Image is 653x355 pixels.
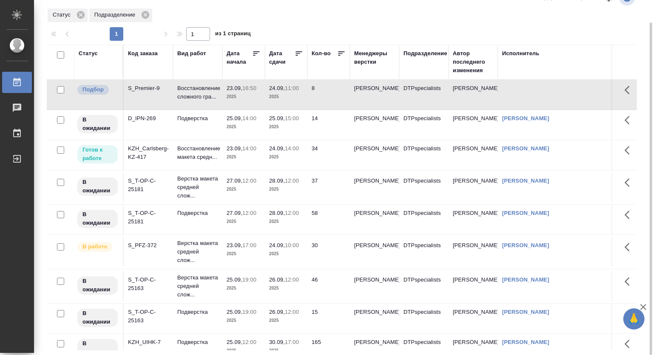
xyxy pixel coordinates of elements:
p: 24.09, [269,242,285,248]
a: [PERSON_NAME] [502,276,549,283]
p: 26.09, [269,276,285,283]
p: 12:00 [285,177,299,184]
p: 16:50 [242,85,256,91]
p: 28.09, [269,177,285,184]
p: В ожидании [82,210,113,227]
p: 2025 [269,123,303,131]
td: 15 [307,304,350,333]
p: [PERSON_NAME] [354,338,395,347]
p: В ожидании [82,309,113,326]
p: 2025 [227,217,261,226]
p: 12:00 [285,210,299,216]
div: Исполнитель [502,49,539,58]
td: 58 [307,205,350,234]
div: Вид работ [177,49,206,58]
td: DTPspecialists [399,237,449,267]
td: DTPspecialists [399,205,449,234]
div: Менеджеры верстки [354,49,395,66]
td: [PERSON_NAME] [449,205,498,234]
div: Кол-во [312,49,331,58]
p: Восстановление сложного гра... [177,84,218,101]
p: 25.09, [227,276,242,283]
p: 2025 [227,347,261,355]
button: Здесь прячутся важные кнопки [619,140,640,161]
div: S_T-OP-C-25163 [128,276,169,293]
td: DTPspecialists [399,140,449,170]
p: 25.09, [269,115,285,121]
p: 2025 [269,284,303,293]
td: 37 [307,172,350,202]
p: В ожидании [82,116,113,132]
p: 12:00 [285,309,299,315]
p: 14:00 [285,145,299,152]
p: 12:00 [285,276,299,283]
div: KZH_Carlsberg-KZ-417 [128,144,169,161]
p: 25.09, [227,339,242,345]
p: 25.09, [227,115,242,121]
a: [PERSON_NAME] [502,210,549,216]
p: 27.09, [227,177,242,184]
p: 23.09, [227,85,242,91]
p: 2025 [227,250,261,258]
a: [PERSON_NAME] [502,115,549,121]
div: S_T-OP-C-25181 [128,177,169,194]
p: 2025 [227,316,261,325]
td: DTPspecialists [399,271,449,301]
button: Здесь прячутся важные кнопки [619,334,640,354]
p: 2025 [227,93,261,101]
p: Подбор [82,85,104,94]
p: 14:00 [242,145,256,152]
p: [PERSON_NAME] [354,84,395,93]
p: 11:00 [285,85,299,91]
div: S_T-OP-C-25181 [128,209,169,226]
div: Исполнитель может приступить к работе [77,144,119,164]
p: [PERSON_NAME] [354,144,395,153]
p: Подверстка [177,308,218,316]
div: Исполнитель назначен, приступать к работе пока рано [77,114,119,134]
a: [PERSON_NAME] [502,309,549,315]
div: Дата сдачи [269,49,295,66]
span: 🙏 [627,310,641,328]
button: Здесь прячутся важные кнопки [619,110,640,130]
div: Автор последнего изменения [453,49,494,75]
p: 2025 [269,217,303,226]
div: S_T-OP-C-25163 [128,308,169,325]
td: DTPspecialists [399,80,449,110]
td: 34 [307,140,350,170]
div: Код заказа [128,49,158,58]
p: Подверстка [177,338,218,347]
p: [PERSON_NAME] [354,276,395,284]
td: 46 [307,271,350,301]
p: 15:00 [285,115,299,121]
button: Здесь прячутся важные кнопки [619,271,640,292]
td: 8 [307,80,350,110]
td: [PERSON_NAME] [449,140,498,170]
p: Верстка макета средней слож... [177,175,218,200]
p: 28.09, [269,210,285,216]
p: 2025 [269,93,303,101]
div: Дата начала [227,49,252,66]
span: из 1 страниц [215,28,251,41]
p: Верстка макета средней слож... [177,273,218,299]
p: Статус [53,11,74,19]
p: 26.09, [269,309,285,315]
button: Здесь прячутся важные кнопки [619,237,640,257]
p: 27.09, [227,210,242,216]
button: Здесь прячутся важные кнопки [619,80,640,100]
p: 2025 [269,347,303,355]
p: 24.09, [269,145,285,152]
div: Можно подбирать исполнителей [77,84,119,96]
p: 10:00 [285,242,299,248]
p: 19:00 [242,309,256,315]
p: 19:00 [242,276,256,283]
div: Подразделение [89,8,152,22]
p: 2025 [269,185,303,194]
td: DTPspecialists [399,172,449,202]
div: Исполнитель выполняет работу [77,241,119,253]
p: [PERSON_NAME] [354,241,395,250]
div: S_PFZ-372 [128,241,169,250]
p: 2025 [227,185,261,194]
p: [PERSON_NAME] [354,308,395,316]
p: В ожидании [82,277,113,294]
p: 2025 [269,153,303,161]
